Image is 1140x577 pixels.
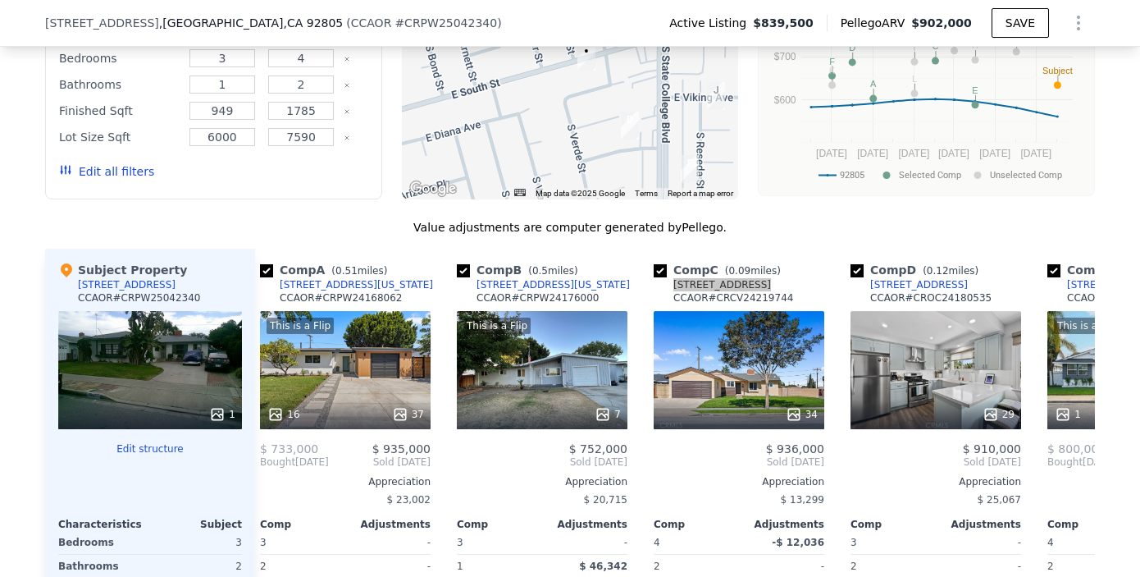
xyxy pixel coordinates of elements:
[260,456,329,469] div: [DATE]
[457,475,627,488] div: Appreciation
[344,82,350,89] button: Clear
[522,265,584,277] span: ( miles)
[514,189,526,196] button: Keyboard shortcuts
[654,537,660,548] span: 4
[283,16,343,30] span: , CA 92805
[766,442,824,456] span: $ 936,000
[786,406,818,423] div: 34
[260,537,267,548] span: 3
[387,494,431,506] span: $ 23,002
[654,278,771,291] a: [STREET_ADDRESS]
[457,537,463,548] span: 3
[1047,518,1133,531] div: Comp
[59,99,180,122] div: Finished Sqft
[899,148,930,159] text: [DATE]
[394,16,497,30] span: # CRPW25042340
[1055,406,1081,423] div: 1
[972,85,978,95] text: E
[992,8,1049,38] button: SAVE
[774,94,796,106] text: $600
[58,531,147,554] div: Bedrooms
[59,126,180,149] div: Lot Size Sqft
[267,318,334,334] div: This is a Flip
[654,456,824,469] span: Sold [DATE]
[159,15,343,31] span: , [GEOGRAPHIC_DATA]
[58,262,187,278] div: Subject Property
[58,518,150,531] div: Characteristics
[325,265,394,277] span: ( miles)
[260,518,345,531] div: Comp
[772,537,824,548] span: -$ 12,036
[150,518,242,531] div: Subject
[913,43,915,53] text: I
[849,43,855,53] text: D
[912,74,917,84] text: L
[927,265,949,277] span: 0.12
[569,442,627,456] span: $ 752,000
[707,82,725,110] div: 2108 E Viking Ave
[1054,318,1121,334] div: This is a Flip
[936,518,1021,531] div: Adjustments
[463,318,531,334] div: This is a Flip
[1047,537,1054,548] span: 4
[774,51,796,62] text: $700
[406,178,460,199] img: Google
[673,278,771,291] div: [STREET_ADDRESS]
[840,170,864,181] text: 92805
[542,518,627,531] div: Adjustments
[59,73,180,96] div: Bathrooms
[335,265,358,277] span: 0.51
[978,494,1021,506] span: $ 25,067
[728,265,750,277] span: 0.09
[681,155,699,183] div: 875 S Reseda St
[850,518,936,531] div: Comp
[963,442,1021,456] span: $ 910,000
[739,518,824,531] div: Adjustments
[850,537,857,548] span: 3
[280,291,403,305] div: CCAOR # CRPW24168062
[457,518,542,531] div: Comp
[58,442,242,456] button: Edit structure
[870,278,968,291] div: [STREET_ADDRESS]
[280,278,433,291] div: [STREET_ADDRESS][US_STATE]
[545,531,627,554] div: -
[536,189,625,198] span: Map data ©2025 Google
[457,456,627,469] span: Sold [DATE]
[635,189,658,198] a: Terms
[344,135,350,141] button: Clear
[990,170,1062,181] text: Unselected Comp
[260,475,431,488] div: Appreciation
[939,531,1021,554] div: -
[850,262,985,278] div: Comp D
[78,291,201,305] div: CCAOR # CRPW25042340
[406,178,460,199] a: Open this area in Google Maps (opens a new window)
[267,406,299,423] div: 16
[372,442,431,456] span: $ 935,000
[850,278,968,291] a: [STREET_ADDRESS]
[781,494,824,506] span: $ 13,299
[621,112,639,140] div: 1831 E Morava Ave
[979,148,1010,159] text: [DATE]
[346,15,501,31] div: ( )
[816,148,847,159] text: [DATE]
[209,406,235,423] div: 1
[351,16,392,30] span: CCAOR
[718,265,787,277] span: ( miles)
[59,47,180,70] div: Bedrooms
[345,518,431,531] div: Adjustments
[457,278,630,291] a: [STREET_ADDRESS][US_STATE]
[654,518,739,531] div: Comp
[260,442,318,456] span: $ 733,000
[669,15,753,31] span: Active Listing
[477,291,600,305] div: CCAOR # CRPW24176000
[1047,456,1116,469] div: [DATE]
[344,56,350,62] button: Clear
[1047,456,1083,469] span: Bought
[584,494,627,506] span: $ 20,715
[916,265,985,277] span: ( miles)
[1047,442,1106,456] span: $ 800,000
[870,79,877,89] text: A
[457,262,585,278] div: Comp B
[857,148,888,159] text: [DATE]
[477,278,630,291] div: [STREET_ADDRESS][US_STATE]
